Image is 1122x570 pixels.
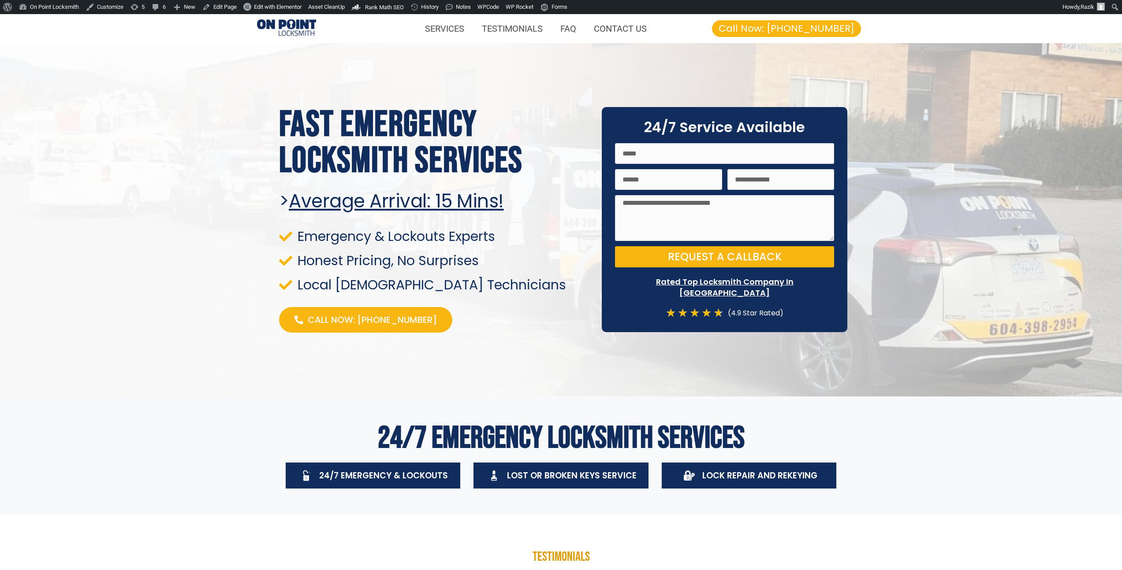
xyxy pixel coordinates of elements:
span: Call Now: [PHONE_NUMBER] [308,314,437,326]
a: FAQ [552,19,585,39]
span: Lock Repair And Rekeying [702,470,817,481]
button: Request a Callback [615,246,834,267]
div: 4.7/5 [666,307,723,319]
span: Call Now: [PHONE_NUMBER] [719,24,854,33]
span: 24/7 Emergency & Lockouts [319,470,448,481]
a: Call Now: [PHONE_NUMBER] [279,307,452,333]
a: CONTACT US [585,19,656,39]
h2: 24/7 Emergency Locksmith Services [279,423,843,454]
span: Edit with Elementor [254,4,302,10]
h2: > [279,190,591,212]
span: Rank Math SEO [365,4,404,11]
i: ★ [666,307,676,319]
form: On Point Locksmith [615,143,834,273]
span: Emergency & Lockouts Experts [295,230,495,242]
h1: Fast Emergency locksmith services [279,107,591,179]
i: ★ [713,307,723,319]
i: ★ [690,307,700,319]
span: Lost Or Broken Keys Service [507,470,637,481]
nav: Menu [325,19,656,39]
span: Local [DEMOGRAPHIC_DATA] Technicians [295,279,566,291]
span: Honest Pricing, No Surprises [295,255,479,266]
i: ★ [701,307,712,319]
u: Average arrival: 15 Mins! [289,188,504,214]
h2: 24/7 Service Available [615,120,834,134]
span: Razik [1081,4,1094,10]
span: Request a Callback [668,252,782,262]
img: Emergency Locksmiths 1 [257,19,316,37]
div: (4.9 Star Rated) [723,307,783,319]
i: ★ [678,307,688,319]
a: Call Now: [PHONE_NUMBER] [712,20,861,37]
a: SERVICES [416,19,473,39]
a: TESTIMONIALS [473,19,552,39]
p: Rated Top Locksmith Company In [GEOGRAPHIC_DATA] [615,276,834,298]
